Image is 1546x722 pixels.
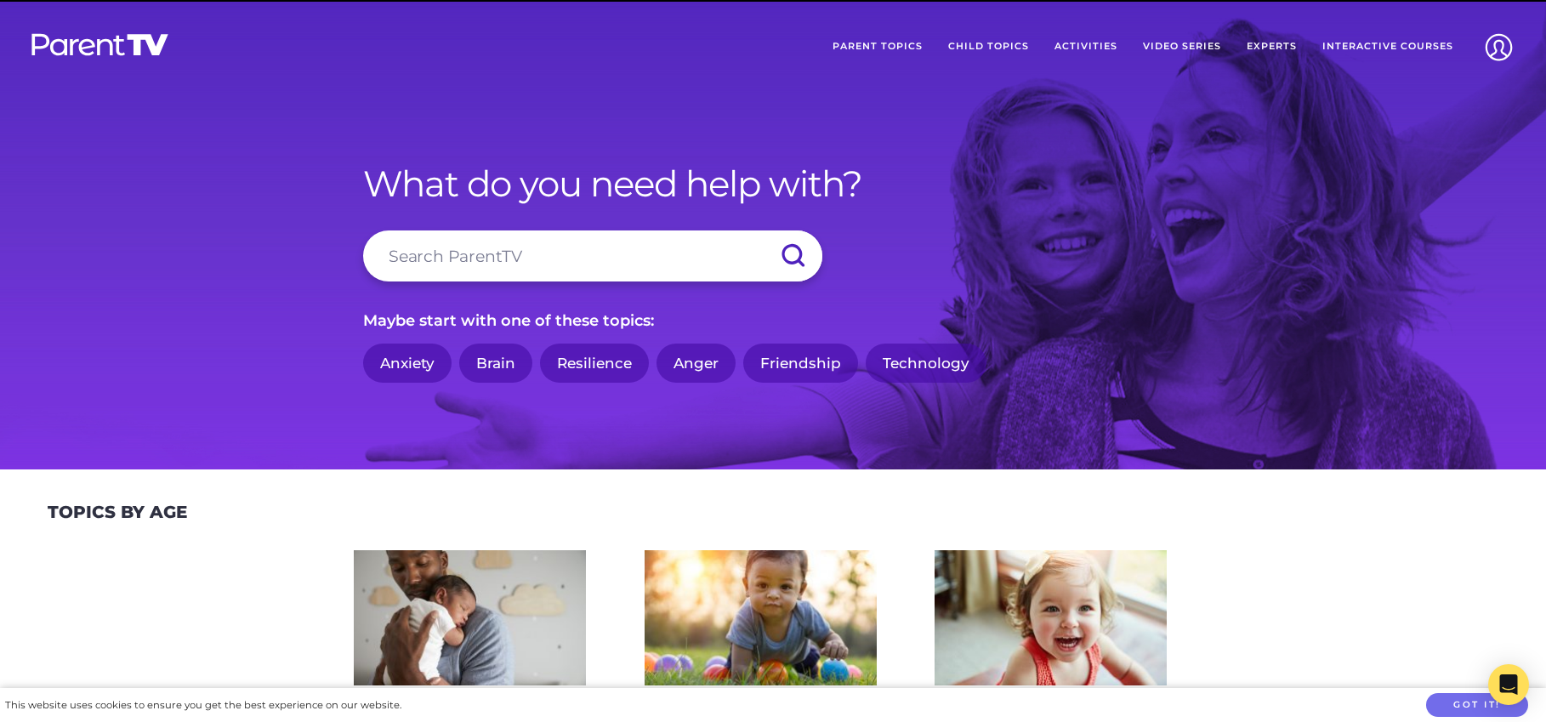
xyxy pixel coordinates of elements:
[743,344,858,384] a: Friendship
[1130,26,1234,68] a: Video Series
[363,162,1183,205] h1: What do you need help with?
[459,344,532,384] a: Brain
[363,230,822,281] input: Search ParentTV
[48,502,187,522] h2: Topics By Age
[1310,26,1466,68] a: Interactive Courses
[1477,26,1520,69] img: Account
[1042,26,1130,68] a: Activities
[645,550,877,685] img: iStock-620709410-275x160.jpg
[363,344,452,384] a: Anxiety
[763,230,822,281] input: Submit
[656,344,736,384] a: Anger
[820,26,935,68] a: Parent Topics
[935,550,1167,685] img: iStock-678589610_super-275x160.jpg
[1234,26,1310,68] a: Experts
[5,696,401,714] div: This website uses cookies to ensure you get the best experience on our website.
[363,307,1183,334] p: Maybe start with one of these topics:
[935,26,1042,68] a: Child Topics
[1488,664,1529,705] div: Open Intercom Messenger
[540,344,649,384] a: Resilience
[30,32,170,57] img: parenttv-logo-white.4c85aaf.svg
[866,344,986,384] a: Technology
[354,550,586,685] img: AdobeStock_144860523-275x160.jpeg
[1426,693,1528,718] button: Got it!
